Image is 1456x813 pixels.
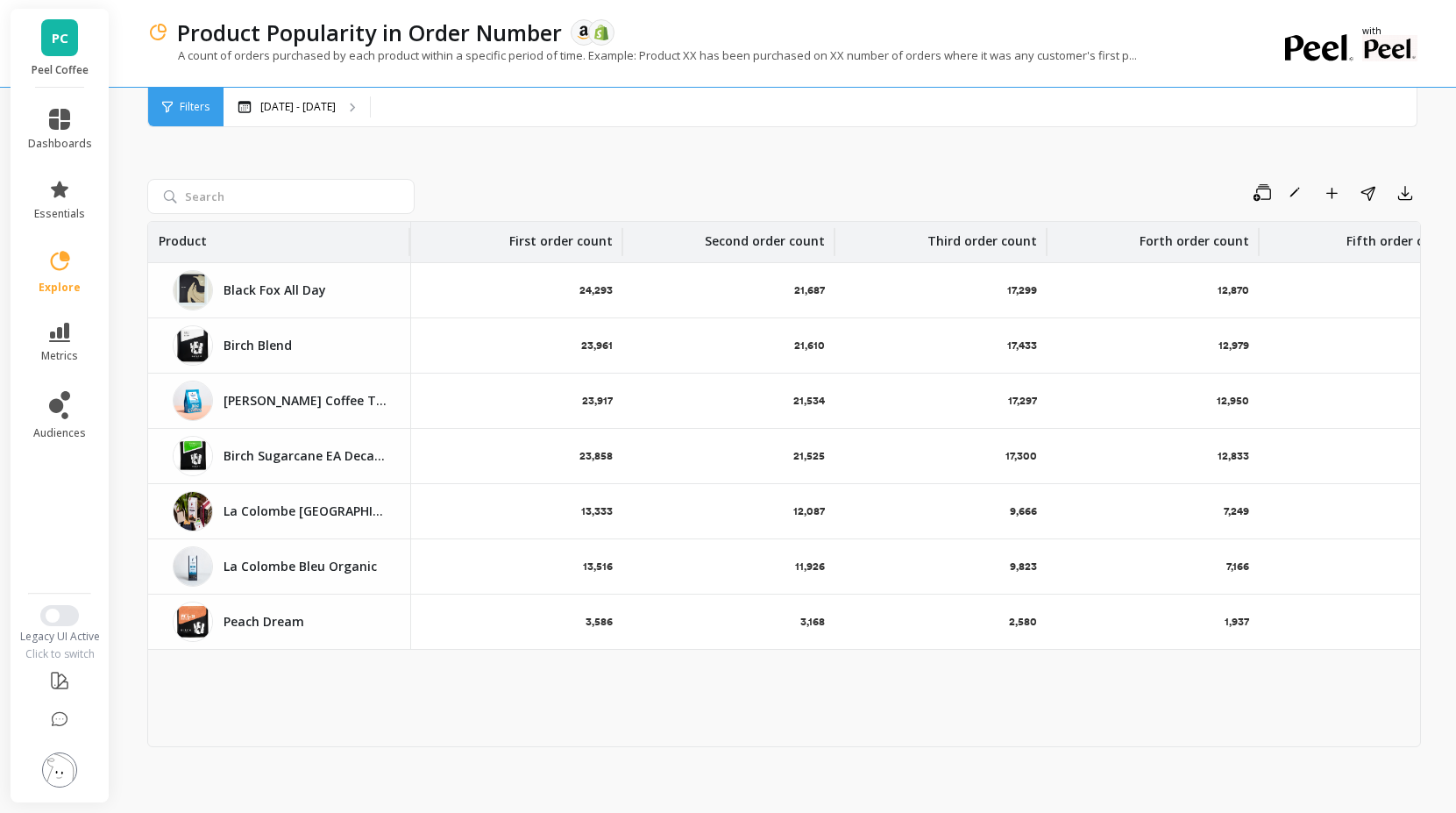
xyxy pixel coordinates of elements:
[1218,339,1249,353] p: 12,979
[581,339,613,353] p: 23,961
[795,560,825,574] p: 11,926
[33,426,86,440] span: audiences
[793,504,825,518] p: 12,087
[173,436,213,476] img: 12oz_Decaf_01_Front_1080x_cf1d9c12-5032-4187-87c9-7f7f1ae5f54d.webp
[173,325,213,366] img: BirchCoffee-BirchBlend-ThePeople_sCoffee_2023-10-0413-09-55.png
[1008,394,1037,408] p: 17,297
[260,100,336,114] p: [DATE] - [DATE]
[224,282,389,299] p: Black Fox All Day
[224,447,389,465] p: Birch Sugarcane EA Decaf Colombia
[1007,339,1037,353] p: 17,433
[42,752,77,788] img: profile picture
[579,449,613,463] p: 23,858
[583,560,613,574] p: 13,516
[147,47,1137,63] p: A count of orders purchased by each product within a specific period of time. Example: Product XX...
[224,337,389,354] p: Birch Blend
[581,504,613,518] p: 13,333
[1362,35,1417,61] img: partner logo
[1218,283,1249,297] p: 12,870
[41,349,78,363] span: metrics
[1010,504,1037,518] p: 9,666
[224,392,389,410] p: Joe Coffee The Daily
[159,222,207,250] p: Product
[173,491,213,531] img: Ethioia_Yirgachefe_12oz_Coffee_Web3_800x500_2x_714de9c4-4ff7-46e4-ab82-65c256c0e447.webp
[1224,504,1249,518] p: 7,249
[147,22,168,43] img: header icon
[1225,615,1249,629] p: 1,937
[1226,560,1249,574] p: 7,166
[173,270,213,310] img: AllDay_BlackFoxCoffeeCo._NYCCoffeeRoaster2023-10-0413-15-15.png
[224,503,389,520] p: La Colombe Ethiopia Yirgachefe
[579,283,613,297] p: 24,293
[576,25,592,40] img: api.amazon.svg
[177,18,562,47] p: Product Popularity in Order Number
[793,449,825,463] p: 21,525
[173,546,213,587] img: Bleu_12ozCoffee_web1_800x500_2x_a4757ae3-6425-496b-a237-426cad9ecc75.webp
[173,602,213,642] img: PeachDream_BirchCoffee2023-10-0413-13-02.png
[11,630,110,644] div: Legacy UI Active
[1007,283,1037,297] p: 17,299
[34,207,85,221] span: essentials
[39,281,81,295] span: explore
[1005,449,1037,463] p: 17,300
[28,137,92,151] span: dashboards
[794,283,825,297] p: 21,687
[173,381,213,421] img: TheDaily_JoeCoffeeCompany2023-10-0413-18-41.png
[586,615,613,629] p: 3,586
[800,615,825,629] p: 3,168
[180,100,210,114] span: Filters
[1217,394,1249,408] p: 12,950
[1140,222,1249,250] p: Forth order count
[11,647,110,661] div: Click to switch
[593,25,609,40] img: api.shopify.svg
[1009,615,1037,629] p: 2,580
[927,222,1037,250] p: Third order count
[794,339,825,353] p: 21,610
[1362,26,1417,35] p: with
[52,28,68,48] span: PC
[509,222,613,250] p: First order count
[582,394,613,408] p: 23,917
[1218,449,1249,463] p: 12,833
[793,394,825,408] p: 21,534
[224,558,389,575] p: La Colombe Bleu Organic
[40,605,79,626] button: Switch to New UI
[705,222,825,250] p: Second order count
[147,179,415,214] input: Search
[28,63,92,77] p: Peel Coffee
[224,613,389,631] p: Peach Dream
[1010,560,1037,574] p: 9,823
[1346,222,1452,250] p: Fifth order count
